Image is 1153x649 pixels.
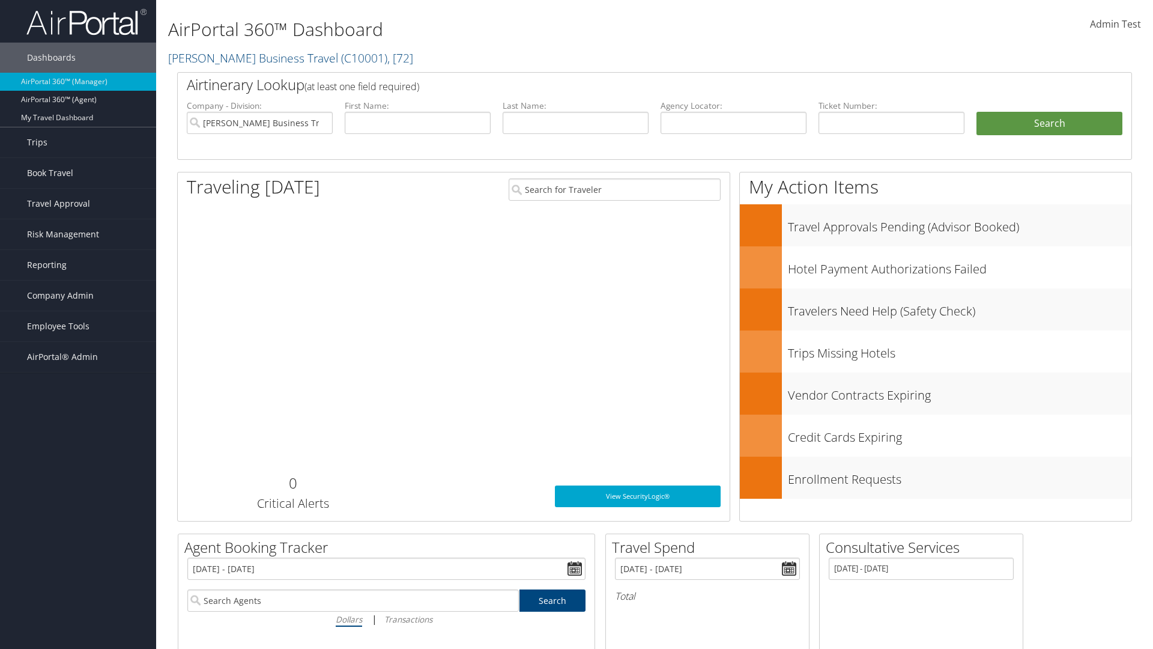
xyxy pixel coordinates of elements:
div: | [187,612,586,627]
h3: Travelers Need Help (Safety Check) [788,297,1131,320]
span: Admin Test [1090,17,1141,31]
h3: Hotel Payment Authorizations Failed [788,255,1131,278]
a: Hotel Payment Authorizations Failed [740,246,1131,288]
span: AirPortal® Admin [27,342,98,372]
a: Vendor Contracts Expiring [740,373,1131,415]
span: Company Admin [27,281,94,311]
input: Search Agents [187,590,519,612]
a: Travelers Need Help (Safety Check) [740,288,1131,331]
span: Dashboards [27,43,76,73]
span: Trips [27,127,47,157]
h3: Trips Missing Hotels [788,339,1131,362]
h2: Travel Spend [612,537,809,558]
h3: Critical Alerts [187,495,399,512]
span: (at least one field required) [304,80,419,93]
h1: Traveling [DATE] [187,174,320,200]
a: Admin Test [1090,6,1141,43]
h2: Consultative Services [826,537,1023,558]
h3: Enrollment Requests [788,465,1131,488]
i: Transactions [384,614,432,625]
h6: Total [615,590,800,603]
h3: Travel Approvals Pending (Advisor Booked) [788,213,1131,236]
h3: Credit Cards Expiring [788,423,1131,446]
img: airportal-logo.png [26,8,147,36]
label: Agency Locator: [661,100,806,112]
a: Enrollment Requests [740,457,1131,499]
span: Travel Approval [27,189,90,219]
input: Search for Traveler [509,178,721,201]
h2: Airtinerary Lookup [187,75,1043,95]
span: ( C10001 ) [341,50,387,66]
span: , [ 72 ] [387,50,413,66]
span: Book Travel [27,158,73,188]
h1: My Action Items [740,174,1131,200]
label: Ticket Number: [819,100,964,112]
h2: 0 [187,473,399,493]
label: Last Name: [503,100,649,112]
span: Risk Management [27,219,99,249]
a: View SecurityLogic® [555,486,721,507]
a: Trips Missing Hotels [740,331,1131,373]
h3: Vendor Contracts Expiring [788,381,1131,404]
h1: AirPortal 360™ Dashboard [168,17,817,42]
h2: Agent Booking Tracker [184,537,595,558]
a: Search [519,590,586,612]
a: Travel Approvals Pending (Advisor Booked) [740,204,1131,246]
label: First Name: [345,100,491,112]
button: Search [976,112,1122,136]
span: Employee Tools [27,311,89,341]
span: Reporting [27,250,67,280]
a: [PERSON_NAME] Business Travel [168,50,413,66]
label: Company - Division: [187,100,333,112]
a: Credit Cards Expiring [740,415,1131,457]
i: Dollars [336,614,362,625]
